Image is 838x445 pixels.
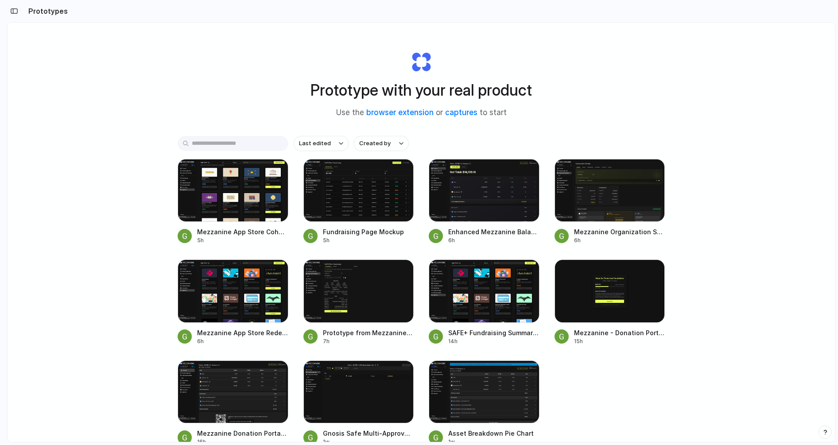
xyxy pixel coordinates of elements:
a: Mezzanine Organization Settings EnhancementsMezzanine Organization Settings Enhancements6h [555,159,665,244]
div: 6h [574,236,665,244]
span: Asset Breakdown Pie Chart [448,429,539,438]
button: Created by [354,136,409,151]
a: SAFE+ Fundraising Summary PageSAFE+ Fundraising Summary Page14h [429,259,539,345]
a: Mezzanine - Donation Portal DesignMezzanine - Donation Portal Design15h [555,259,665,345]
span: Fundraising Page Mockup [323,227,414,236]
span: Mezzanine Donation Portal Design [197,429,288,438]
div: 6h [197,337,288,345]
span: Use the or to start [336,107,507,119]
span: Mezzanine - Donation Portal Design [574,328,665,337]
span: Enhanced Mezzanine Balance Table [448,227,539,236]
button: Last edited [294,136,349,151]
div: 7h [323,337,414,345]
span: Mezzanine Organization Settings Enhancements [574,227,665,236]
div: 5h [197,236,288,244]
span: SAFE+ Fundraising Summary Page [448,328,539,337]
a: captures [445,108,477,117]
a: Enhanced Mezzanine Balance TableEnhanced Mezzanine Balance Table6h [429,159,539,244]
span: Mezzanine App Store Redesign [197,328,288,337]
div: 14h [448,337,539,345]
h1: Prototype with your real product [310,78,532,102]
div: 15h [574,337,665,345]
div: 6h [448,236,539,244]
span: Gnosis Safe Multi-Approval Dashboard [323,429,414,438]
span: Created by [359,139,391,148]
span: Last edited [299,139,331,148]
a: Mezzanine App Store Cohesive VisualsMezzanine App Store Cohesive Visuals5h [178,159,288,244]
a: Prototype from Mezzanine - Organization SettingsPrototype from Mezzanine - Organization Settings7h [303,259,414,345]
span: Mezzanine App Store Cohesive Visuals [197,227,288,236]
a: Fundraising Page MockupFundraising Page Mockup5h [303,159,414,244]
div: 5h [323,236,414,244]
span: Prototype from Mezzanine - Organization Settings [323,328,414,337]
a: Mezzanine App Store RedesignMezzanine App Store Redesign6h [178,259,288,345]
h2: Prototypes [25,6,68,16]
a: browser extension [366,108,434,117]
